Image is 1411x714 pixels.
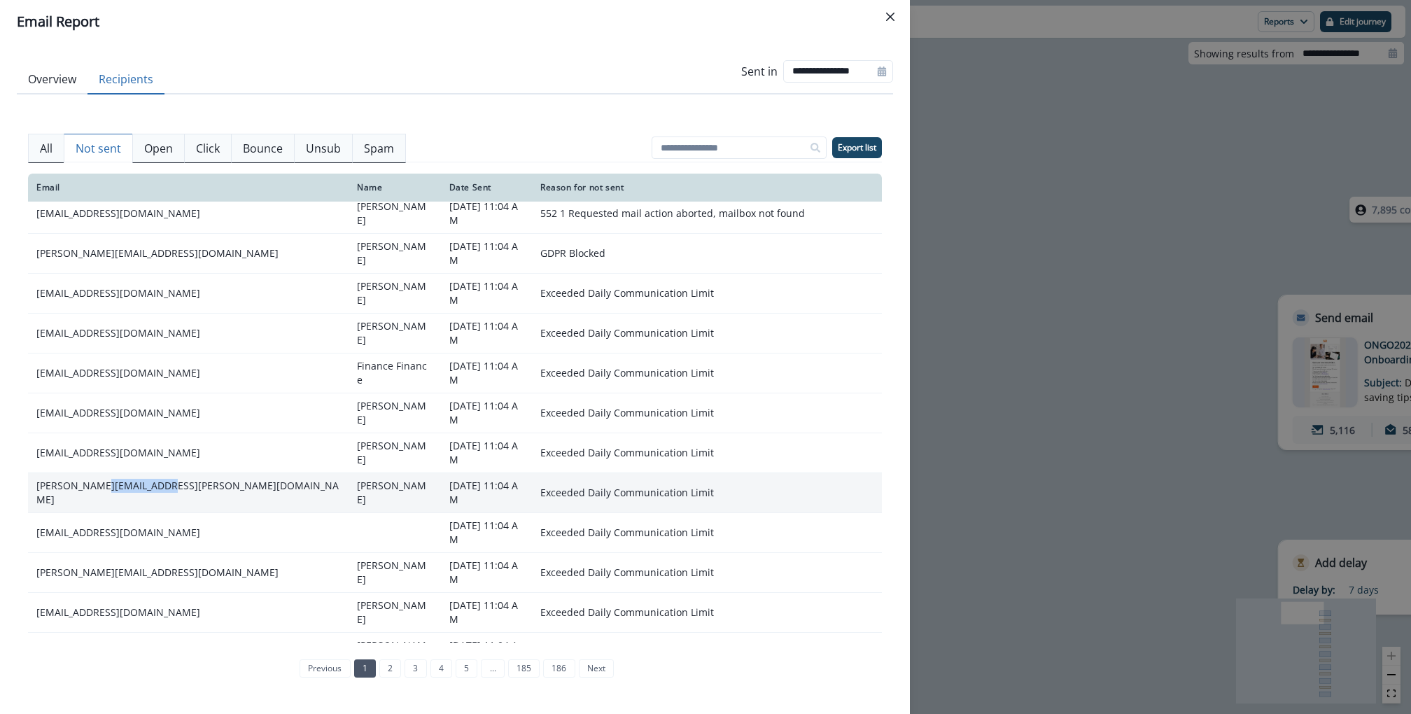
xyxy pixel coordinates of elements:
p: [DATE] 11:04 AM [449,279,524,307]
button: Export list [832,137,882,158]
td: [PERSON_NAME][EMAIL_ADDRESS][PERSON_NAME][DOMAIN_NAME] [28,472,349,512]
p: Bounce [243,140,283,157]
td: [PERSON_NAME][EMAIL_ADDRESS][DOMAIN_NAME] [28,632,349,672]
td: [EMAIL_ADDRESS][DOMAIN_NAME] [28,313,349,353]
p: [DATE] 11:04 AM [449,239,524,267]
button: Close [879,6,901,28]
div: Name [357,182,433,193]
button: Overview [17,65,87,94]
td: [EMAIL_ADDRESS][DOMAIN_NAME] [28,273,349,313]
td: Exceeded Daily Communication Limit [532,472,882,512]
td: Exceeded Daily Communication Limit [532,512,882,552]
ul: Pagination [296,659,614,678]
a: Page 3 [405,659,426,678]
td: [PERSON_NAME] [349,592,441,632]
td: [PERSON_NAME] [349,632,441,672]
td: [PERSON_NAME] [349,472,441,512]
td: Exceeded Daily Communication Limit [532,433,882,472]
a: Page 185 [508,659,540,678]
div: Reason for not sent [540,182,873,193]
td: [EMAIL_ADDRESS][DOMAIN_NAME] [28,193,349,233]
td: 552 1 Requested mail action aborted, mailbox not found [532,193,882,233]
p: Open [144,140,173,157]
td: [PERSON_NAME] [349,552,441,592]
td: [PERSON_NAME] [349,313,441,353]
td: Exceeded Daily Communication Limit [532,313,882,353]
div: Date Sent [449,182,524,193]
a: Next page [579,659,614,678]
p: Sent in [741,63,778,80]
td: [PERSON_NAME][EMAIL_ADDRESS][DOMAIN_NAME] [28,552,349,592]
a: Page 2 [379,659,401,678]
td: Exceeded Daily Communication Limit [532,552,882,592]
td: [PERSON_NAME] [349,273,441,313]
td: [EMAIL_ADDRESS][DOMAIN_NAME] [28,393,349,433]
td: [PERSON_NAME] [349,233,441,273]
p: [DATE] 11:04 AM [449,199,524,227]
td: [PERSON_NAME] [349,433,441,472]
a: Page 1 is your current page [354,659,376,678]
p: [DATE] 11:04 AM [449,359,524,387]
a: Page 5 [456,659,477,678]
td: GDPR Blocked [532,233,882,273]
p: [DATE] 11:04 AM [449,439,524,467]
p: Unsub [306,140,341,157]
td: [PERSON_NAME] [349,393,441,433]
div: Email [36,182,340,193]
td: [EMAIL_ADDRESS][DOMAIN_NAME] [28,592,349,632]
p: [DATE] 11:04 AM [449,479,524,507]
td: [EMAIL_ADDRESS][DOMAIN_NAME] [28,433,349,472]
button: Recipients [87,65,164,94]
a: Page 186 [543,659,575,678]
td: Exceeded Daily Communication Limit [532,592,882,632]
p: [DATE] 11:04 AM [449,598,524,626]
td: Exceeded Daily Communication Limit [532,273,882,313]
td: [PERSON_NAME][EMAIL_ADDRESS][DOMAIN_NAME] [28,233,349,273]
p: [DATE] 11:04 AM [449,638,524,666]
td: [EMAIL_ADDRESS][DOMAIN_NAME] [28,353,349,393]
td: [EMAIL_ADDRESS][DOMAIN_NAME] [28,512,349,552]
p: Export list [838,143,876,153]
p: Not sent [76,140,121,157]
td: Exceeded Daily Communication Limit [532,632,882,672]
td: Exceeded Daily Communication Limit [532,353,882,393]
a: Jump forward [481,659,504,678]
p: [DATE] 11:04 AM [449,319,524,347]
p: All [40,140,52,157]
td: Exceeded Daily Communication Limit [532,393,882,433]
p: Click [196,140,220,157]
td: Finance Finance [349,353,441,393]
p: [DATE] 11:04 AM [449,519,524,547]
td: [PERSON_NAME] [349,193,441,233]
p: [DATE] 11:04 AM [449,399,524,427]
a: Page 4 [430,659,452,678]
p: Spam [364,140,394,157]
div: Email Report [17,11,893,32]
p: [DATE] 11:04 AM [449,559,524,587]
